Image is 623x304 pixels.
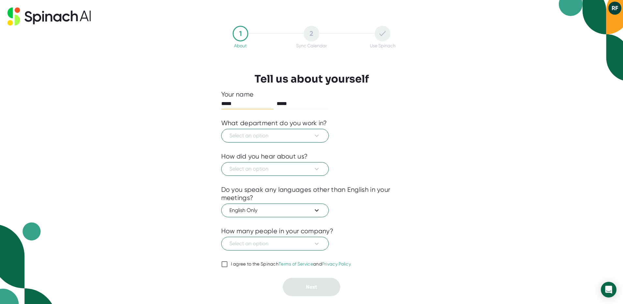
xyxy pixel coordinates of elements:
[231,261,351,267] div: I agree to the Spinach and
[229,165,321,173] span: Select an option
[221,129,329,143] button: Select an option
[221,152,308,160] div: How did you hear about us?
[229,240,321,248] span: Select an option
[283,278,340,296] button: Next
[221,227,334,235] div: How many people in your company?
[601,282,616,297] div: Open Intercom Messenger
[221,162,329,176] button: Select an option
[306,284,317,290] span: Next
[221,237,329,251] button: Select an option
[229,132,321,140] span: Select an option
[221,119,327,127] div: What department do you work in?
[370,43,396,48] div: Use Spinach
[221,186,402,202] div: Do you speak any languages other than English in your meetings?
[304,26,319,41] div: 2
[234,43,247,48] div: About
[254,73,369,85] h3: Tell us about yourself
[608,2,621,15] button: RF
[233,26,248,41] div: 1
[221,90,402,99] div: Your name
[221,204,329,217] button: English Only
[229,206,321,214] span: English Only
[279,261,313,266] a: Terms of Service
[296,43,327,48] div: Sync Calendar
[322,261,351,266] a: Privacy Policy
